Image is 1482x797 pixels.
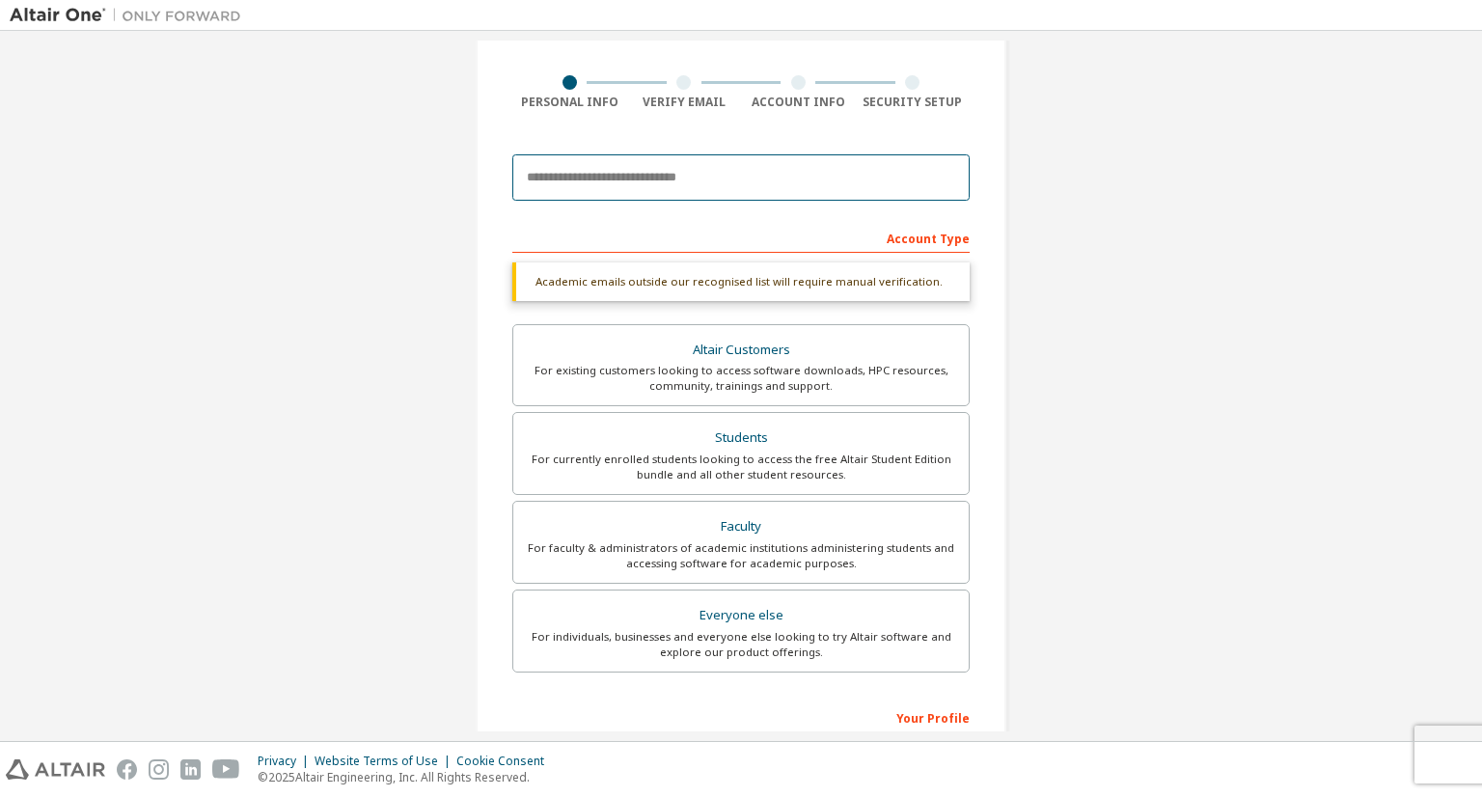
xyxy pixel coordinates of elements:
[525,425,957,452] div: Students
[525,452,957,482] div: For currently enrolled students looking to access the free Altair Student Edition bundle and all ...
[741,95,856,110] div: Account Info
[512,701,970,732] div: Your Profile
[512,222,970,253] div: Account Type
[525,540,957,571] div: For faculty & administrators of academic institutions administering students and accessing softwa...
[525,363,957,394] div: For existing customers looking to access software downloads, HPC resources, community, trainings ...
[149,759,169,780] img: instagram.svg
[456,754,556,769] div: Cookie Consent
[180,759,201,780] img: linkedin.svg
[10,6,251,25] img: Altair One
[856,95,971,110] div: Security Setup
[525,337,957,364] div: Altair Customers
[525,513,957,540] div: Faculty
[512,262,970,301] div: Academic emails outside our recognised list will require manual verification.
[258,769,556,785] p: © 2025 Altair Engineering, Inc. All Rights Reserved.
[117,759,137,780] img: facebook.svg
[627,95,742,110] div: Verify Email
[525,602,957,629] div: Everyone else
[315,754,456,769] div: Website Terms of Use
[6,759,105,780] img: altair_logo.svg
[512,95,627,110] div: Personal Info
[525,629,957,660] div: For individuals, businesses and everyone else looking to try Altair software and explore our prod...
[212,759,240,780] img: youtube.svg
[258,754,315,769] div: Privacy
